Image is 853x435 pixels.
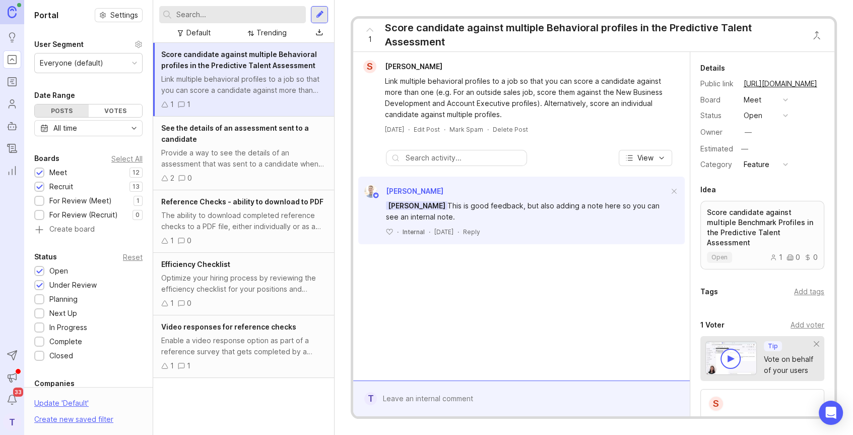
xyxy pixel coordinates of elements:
a: Efficiency ChecklistOptimize your hiring process by reviewing the efficiency checklist for your p... [153,253,334,315]
a: Josh Tolan[PERSON_NAME] [358,185,443,198]
a: Users [3,95,21,113]
div: Default [186,27,211,38]
div: · [408,125,410,134]
div: 0 [187,298,191,309]
span: [PERSON_NAME] [386,201,447,210]
div: Details [700,62,725,74]
span: Reference Checks - ability to download to PDF [161,197,323,206]
div: 0 [786,254,800,261]
span: Settings [110,10,138,20]
div: Everyone (default) [40,58,103,69]
div: For Review (Meet) [49,195,112,206]
a: Score candidate against multiple Benchmark Profiles in the Predictive Talent Assessmentopen100 [700,201,825,269]
button: Close button [807,25,827,45]
div: Posts [35,104,89,117]
h1: Portal [34,9,58,21]
img: video-thumbnail-vote-d41b83416815613422e2ca741bf692cc.jpg [705,341,757,375]
div: Public link [700,78,736,89]
div: Estimated [700,145,733,152]
input: Search... [176,9,302,20]
div: Link multiple behavioral profiles to a job so that you can score a candidate against more than on... [385,76,670,120]
div: All time [53,123,77,134]
a: Changelog [3,139,21,157]
div: Score candidate against multiple Behavioral profiles in the Predictive Talent Assessment [385,21,802,49]
div: Status [34,251,57,263]
p: 12 [133,169,140,177]
div: Date Range [34,89,75,101]
div: Next Up [49,308,77,319]
a: Reference Checks - ability to download to PDFThe ability to download completed reference checks t... [153,190,334,253]
div: Add tags [794,286,824,297]
a: Create board [34,226,143,235]
div: Edit Post [414,125,440,134]
div: This is good feedback, but also adding a note here so you can see an internal note. [386,200,669,223]
input: Search activity... [406,152,521,164]
button: Settings [95,8,143,22]
div: Select All [111,156,143,161]
div: Closed [49,350,73,361]
a: [DATE] [385,125,404,134]
span: [PERSON_NAME] [386,187,443,195]
button: Announcements [3,368,21,387]
div: · [429,228,430,236]
div: Vote on behalf of your users [764,354,815,376]
a: See the details of an assessment sent to a candidateProvide a way to see the details of an assess... [153,117,334,190]
div: Add voter [791,319,824,331]
div: T [364,392,377,405]
span: open [711,253,728,261]
span: Score candidate against multiple Behavioral profiles in the Predictive Talent Assessment [161,50,317,70]
time: [DATE] [434,228,453,236]
button: Notifications [3,391,21,409]
div: Delete Post [493,125,528,134]
div: Feature [744,159,769,170]
div: Optimize your hiring process by reviewing the efficiency checklist for your positions and adding ... [161,273,326,295]
button: Mark Spam [449,125,483,134]
div: Tags [700,286,718,298]
p: Score candidate against multiple Benchmark Profiles in the Predictive Talent Assessment [707,207,818,248]
a: S[PERSON_NAME] [357,60,450,73]
div: 1 [170,360,174,371]
div: The ability to download completed reference checks to a PDF file, either individually or as a col... [161,210,326,232]
div: Board [700,94,736,105]
div: open [744,110,762,121]
div: Link multiple behavioral profiles to a job so that you can score a candidate against more than on... [161,74,326,96]
div: 1 [170,298,174,309]
img: member badge [372,192,380,199]
div: Companies [34,377,75,390]
div: In Progress [49,322,87,333]
div: Boards [34,152,59,165]
div: Enable a video response option as part of a reference survey that gets completed by a candidate's... [161,335,326,357]
div: Update ' Default ' [34,398,89,414]
div: Category [700,159,736,170]
div: Owner [700,127,736,138]
span: Video responses for reference checks [161,322,296,331]
p: 0 [136,211,140,219]
div: · [457,228,459,236]
div: Status [700,110,736,121]
span: See the details of an assessment sent to a candidate [161,124,309,143]
svg: toggle icon [126,124,142,132]
div: S [363,60,376,73]
div: Open Intercom Messenger [819,401,843,425]
div: Reset [123,254,143,260]
div: 2 [170,173,174,184]
a: Reporting [3,161,21,180]
div: — [738,142,751,155]
a: Autopilot [3,117,21,135]
div: S [708,396,724,412]
img: Josh Tolan [364,185,377,198]
div: · [487,125,489,134]
div: — [745,127,752,138]
div: Meet [49,167,67,178]
div: 0 [804,254,818,261]
div: · [397,228,399,236]
p: Tip [768,342,778,350]
a: Roadmaps [3,73,21,91]
span: 33 [13,388,23,397]
div: Internal [403,228,425,236]
div: Planning [49,294,78,305]
img: Canny Home [8,6,17,18]
span: Efficiency Checklist [161,260,230,268]
div: Provide a way to see the details of an assessment that was sent to a candidate when viewing the c... [161,147,326,170]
